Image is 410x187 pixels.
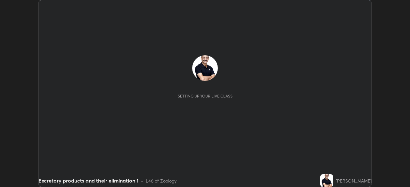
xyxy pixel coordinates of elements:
div: Setting up your live class [178,94,233,98]
div: [PERSON_NAME] [336,177,372,184]
img: 7362d183bfba452e82b80e211b7273cc.jpg [320,174,333,187]
div: L46 of Zoology [146,177,176,184]
div: • [141,177,143,184]
div: Excretory products and their elimination 1 [38,177,138,184]
img: 7362d183bfba452e82b80e211b7273cc.jpg [192,55,218,81]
